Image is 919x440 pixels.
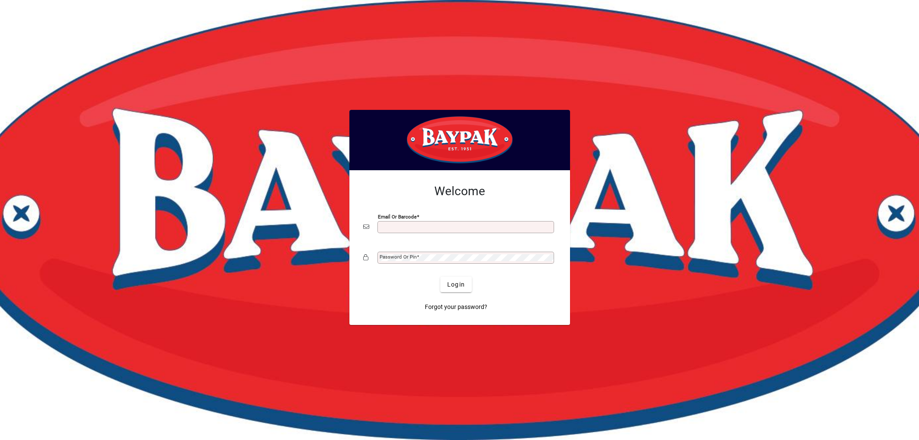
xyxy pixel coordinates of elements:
[421,299,491,315] a: Forgot your password?
[440,277,472,292] button: Login
[425,303,487,312] span: Forgot your password?
[378,214,417,220] mat-label: Email or Barcode
[363,184,556,199] h2: Welcome
[380,254,417,260] mat-label: Password or Pin
[447,280,465,289] span: Login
